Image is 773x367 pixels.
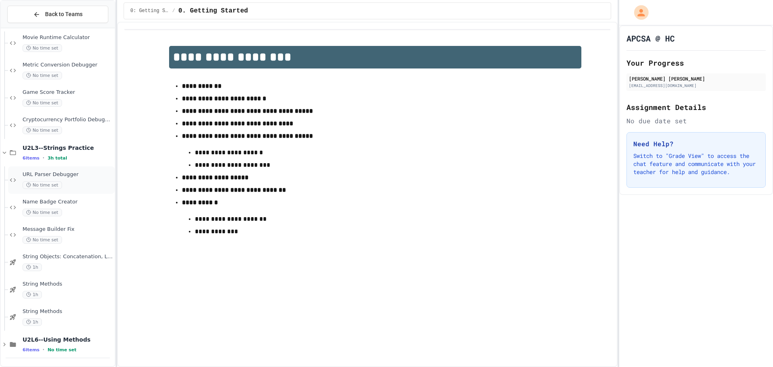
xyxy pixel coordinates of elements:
[45,10,83,19] span: Back to Teams
[23,226,113,233] span: Message Builder Fix
[23,171,113,178] span: URL Parser Debugger
[7,6,108,23] button: Back to Teams
[23,347,39,352] span: 6 items
[23,318,42,326] span: 1h
[178,6,248,16] span: 0. Getting Started
[23,253,113,260] span: String Objects: Concatenation, Literals, and More
[23,291,42,299] span: 1h
[23,144,113,151] span: U2L3--Strings Practice
[626,57,766,68] h2: Your Progress
[43,346,44,353] span: •
[172,8,175,14] span: /
[23,44,62,52] span: No time set
[23,89,113,96] span: Game Score Tracker
[626,3,651,22] div: My Account
[43,155,44,161] span: •
[23,156,39,161] span: 6 items
[633,139,759,149] h3: Need Help?
[23,336,113,343] span: U2L6--Using Methods
[23,62,113,68] span: Metric Conversion Debugger
[626,116,766,126] div: No due date set
[23,181,62,189] span: No time set
[23,281,113,288] span: String Methods
[48,156,67,161] span: 3h total
[23,72,62,79] span: No time set
[23,199,113,205] span: Name Badge Creator
[23,116,113,123] span: Cryptocurrency Portfolio Debugger
[629,83,763,89] div: [EMAIL_ADDRESS][DOMAIN_NAME]
[633,152,759,176] p: Switch to "Grade View" to access the chat feature and communicate with your teacher for help and ...
[23,308,113,315] span: String Methods
[629,75,763,82] div: [PERSON_NAME] [PERSON_NAME]
[23,99,62,107] span: No time set
[130,8,169,14] span: 0: Getting Started
[626,102,766,113] h2: Assignment Details
[23,126,62,134] span: No time set
[23,209,62,216] span: No time set
[23,236,62,244] span: No time set
[23,34,113,41] span: Movie Runtime Calculator
[48,347,76,352] span: No time set
[626,33,675,44] h1: APCSA @ HC
[23,263,42,271] span: 1h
